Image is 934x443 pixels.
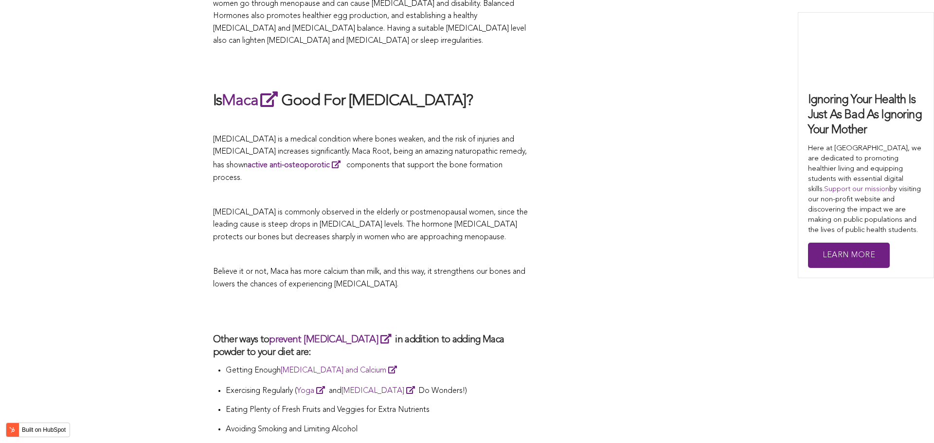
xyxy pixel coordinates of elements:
[213,136,527,182] span: [MEDICAL_DATA] is a medical condition where bones weaken, and the risk of injuries and [MEDICAL_D...
[885,396,934,443] iframe: Chat Widget
[248,161,344,169] a: active anti-osteoporotic
[6,424,18,436] img: HubSpot sprocket logo
[213,268,525,288] span: Believe it or not, Maca has more calcium than milk, and this way, it strengthens our bones and lo...
[222,93,281,109] a: Maca
[341,387,419,395] a: [MEDICAL_DATA]
[213,333,529,359] h3: Other ways to in addition to adding Maca powder to your diet are:
[226,364,529,377] p: Getting Enough
[808,243,890,268] a: Learn More
[226,384,529,398] p: Exercising Regularly ( and Do Wonders!)
[18,424,70,436] label: Built on HubSpot
[281,367,401,374] a: [MEDICAL_DATA] and Calcium
[213,89,529,112] h2: Is Good For [MEDICAL_DATA]?
[226,404,529,417] p: Eating Plenty of Fresh Fruits and Veggies for Extra Nutrients
[6,423,70,437] button: Built on HubSpot
[213,209,528,241] span: [MEDICAL_DATA] is commonly observed in the elderly or postmenopausal women, since the leading cau...
[226,424,529,436] p: Avoiding Smoking and Limiting Alcohol
[297,387,329,395] a: Yoga
[269,335,395,345] a: prevent [MEDICAL_DATA]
